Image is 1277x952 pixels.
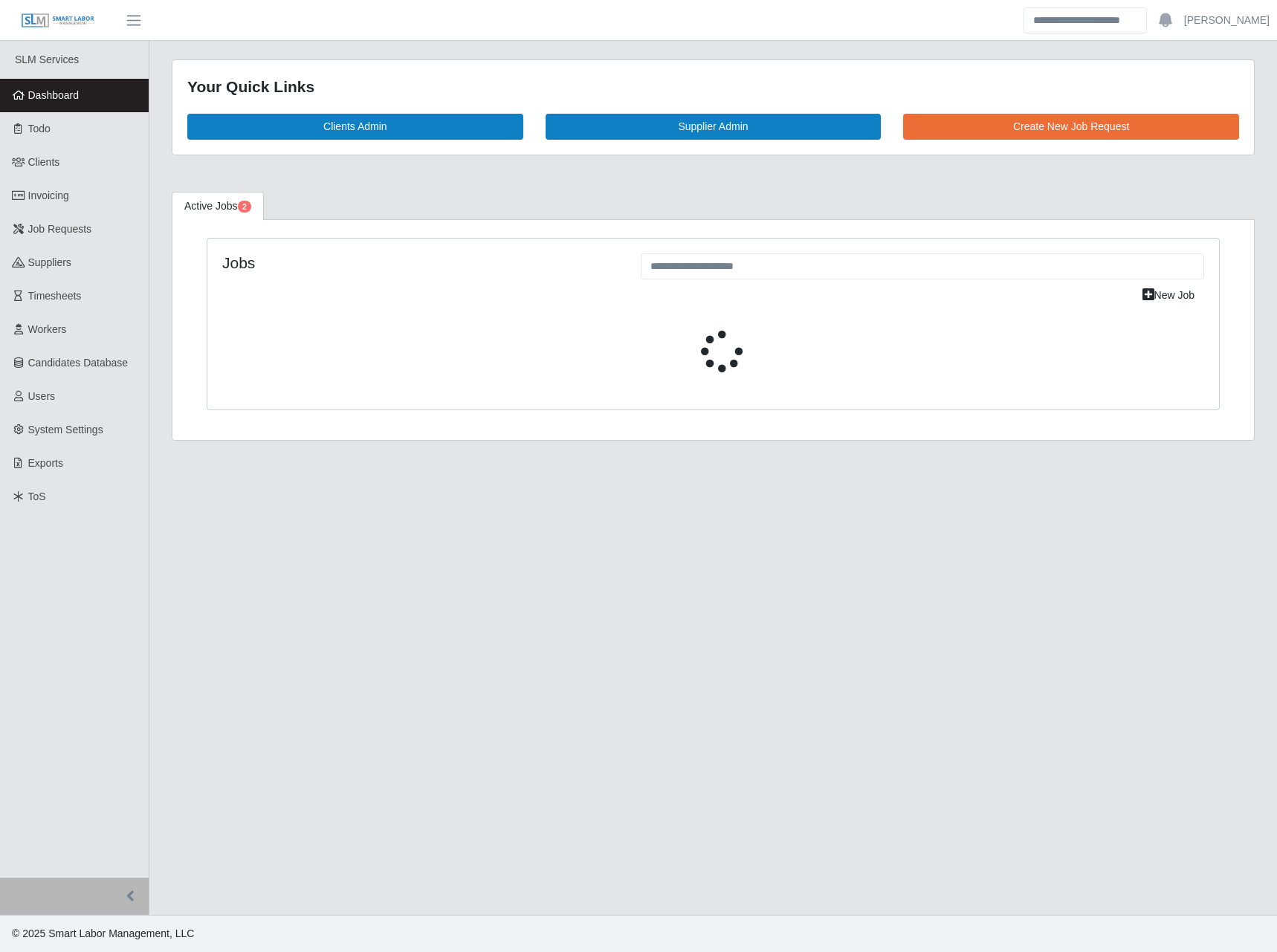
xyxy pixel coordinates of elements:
[15,54,79,65] span: SLM Services
[28,424,103,435] span: System Settings
[903,114,1239,140] a: Create New Job Request
[28,156,60,168] span: Clients
[28,256,71,268] span: Suppliers
[187,114,523,140] a: Clients Admin
[1133,282,1204,308] a: New Job
[1184,13,1270,28] a: [PERSON_NAME]
[28,457,63,469] span: Exports
[21,13,95,29] img: SLM Logo
[28,323,67,335] span: Workers
[28,190,69,201] span: Invoicing
[28,490,46,502] span: ToS
[238,201,251,213] span: Pending Jobs
[12,927,194,939] span: © 2025 Smart Labor Management, LLC
[187,75,1239,99] div: Your Quick Links
[222,253,618,272] h4: Jobs
[28,390,56,402] span: Users
[546,114,882,140] a: Supplier Admin
[28,223,92,235] span: Job Requests
[28,123,51,135] span: Todo
[28,357,129,369] span: Candidates Database
[28,89,80,101] span: Dashboard
[1024,7,1147,33] input: Search
[28,290,82,302] span: Timesheets
[172,192,264,221] a: Active Jobs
